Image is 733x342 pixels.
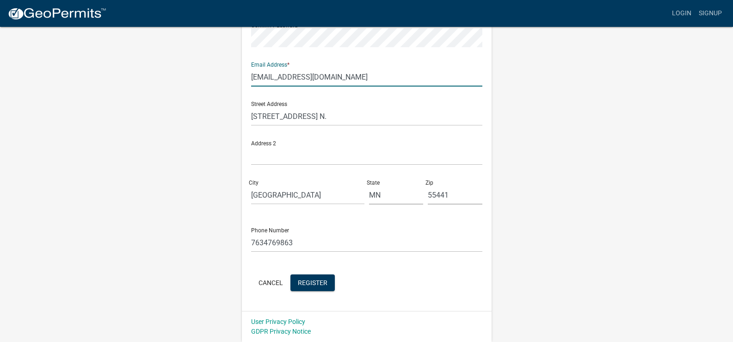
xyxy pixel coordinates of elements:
[290,274,335,291] button: Register
[251,318,305,325] a: User Privacy Policy
[298,279,327,286] span: Register
[251,274,290,291] button: Cancel
[251,328,311,335] a: GDPR Privacy Notice
[695,5,726,22] a: Signup
[668,5,695,22] a: Login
